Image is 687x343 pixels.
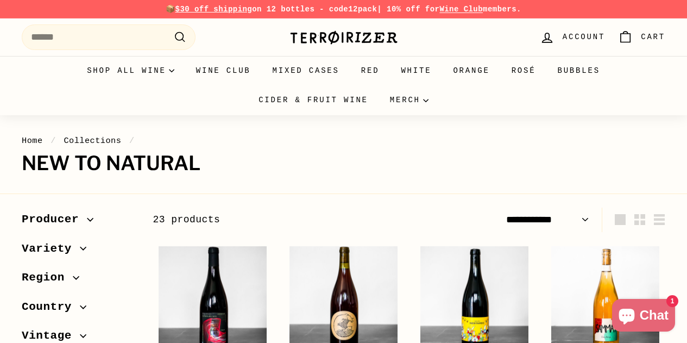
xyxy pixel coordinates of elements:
span: Country [22,298,80,316]
a: Cider & Fruit Wine [248,85,379,115]
summary: Merch [379,85,439,115]
a: Mixed Cases [262,56,350,85]
a: White [390,56,442,85]
a: Wine Club [439,5,483,14]
button: Producer [22,208,135,237]
span: / [127,136,137,146]
span: Account [563,31,605,43]
a: Wine Club [185,56,262,85]
a: Rosé [501,56,547,85]
span: Cart [641,31,665,43]
span: $30 off shipping [175,5,253,14]
span: / [48,136,59,146]
button: Variety [22,237,135,266]
button: Country [22,295,135,325]
a: Orange [442,56,500,85]
a: Collections [64,136,121,146]
h1: New to Natural [22,153,665,174]
span: Producer [22,210,87,229]
a: Red [350,56,390,85]
button: Region [22,266,135,295]
a: Home [22,136,43,146]
span: Region [22,269,73,287]
a: Account [533,21,612,53]
a: Cart [612,21,672,53]
div: 23 products [153,212,409,228]
summary: Shop all wine [76,56,185,85]
nav: breadcrumbs [22,134,665,147]
inbox-online-store-chat: Shopify online store chat [609,299,678,334]
strong: 12pack [348,5,377,14]
p: 📦 on 12 bottles - code | 10% off for members. [22,3,665,15]
span: Variety [22,240,80,258]
a: Bubbles [546,56,610,85]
